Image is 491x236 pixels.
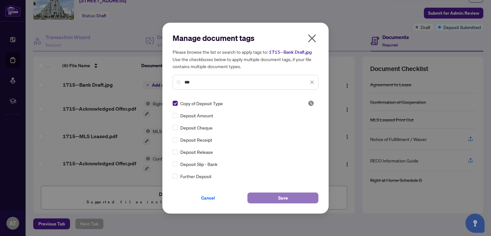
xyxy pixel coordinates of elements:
button: Open asap [465,214,485,233]
span: Cancel [201,193,215,203]
span: Deposit Cheque [180,124,213,131]
span: Deposit Release [180,148,213,155]
span: close [307,33,317,43]
h5: Please browse the list or search to apply tags to: Use the checkboxes below to apply multiple doc... [173,48,318,70]
h2: Manage document tags [173,33,318,43]
span: Deposit Amount [180,112,213,119]
img: status [308,100,314,106]
span: Further Deposit [180,173,212,180]
span: Pending Review [308,100,314,106]
span: Save [278,193,288,203]
span: Copy of Deposit Type [180,100,223,107]
button: Save [247,193,318,203]
span: Deposit Receipt [180,136,212,143]
span: close [310,80,314,84]
span: 1715--Bank Draft.jpg [269,49,312,55]
span: Deposit Slip - Bank [180,161,217,168]
button: Cancel [173,193,244,203]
